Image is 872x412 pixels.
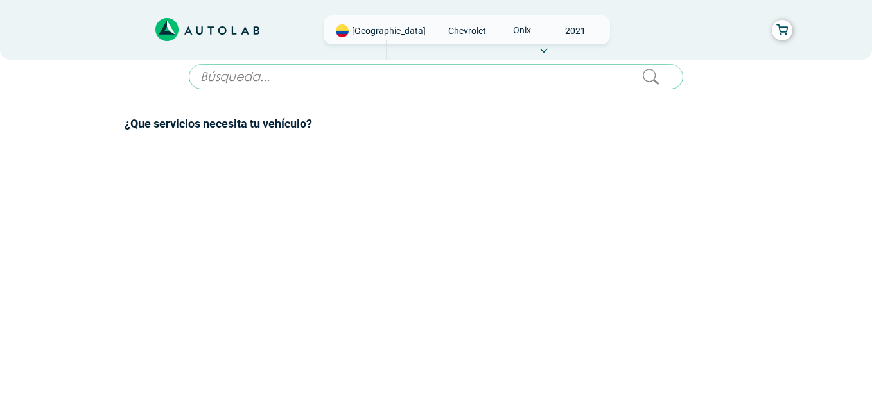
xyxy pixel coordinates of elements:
span: 2021 [552,21,598,40]
input: Búsqueda... [189,64,683,89]
img: Flag of COLOMBIA [336,24,349,37]
span: [GEOGRAPHIC_DATA] [352,24,426,37]
span: CHEVROLET [444,21,490,40]
span: ONIX [498,21,544,39]
h2: ¿Que servicios necesita tu vehículo? [125,116,747,132]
